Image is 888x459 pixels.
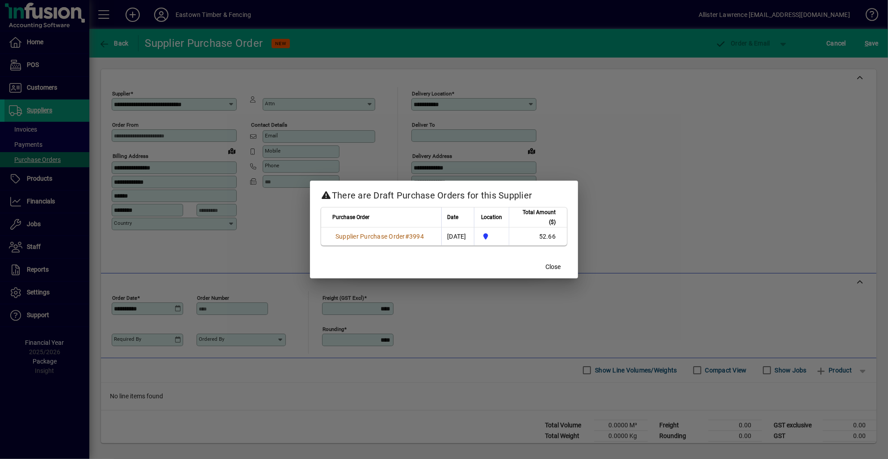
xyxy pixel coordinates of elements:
[509,227,567,245] td: 52.66
[405,233,409,240] span: #
[481,212,502,222] span: Location
[409,233,424,240] span: 3994
[539,259,567,275] button: Close
[441,227,474,245] td: [DATE]
[335,233,405,240] span: Supplier Purchase Order
[447,212,458,222] span: Date
[480,232,503,241] span: Holyoake St
[545,262,561,272] span: Close
[332,212,369,222] span: Purchase Order
[515,207,556,227] span: Total Amount ($)
[310,181,578,207] h2: There are Draft Purchase Orders for this Supplier
[332,232,427,241] a: Supplier Purchase Order#3994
